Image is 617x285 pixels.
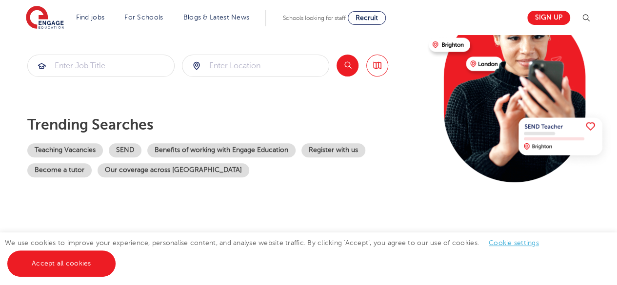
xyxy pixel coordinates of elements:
div: Submit [27,55,175,77]
a: Recruit [348,11,386,25]
a: Register with us [301,143,365,157]
span: Schools looking for staff [283,15,346,21]
div: Submit [182,55,329,77]
a: Benefits of working with Engage Education [147,143,296,157]
span: Recruit [356,14,378,21]
a: Sign up [527,11,570,25]
button: Search [337,55,358,76]
a: SEND [109,143,141,157]
a: Teaching Vacancies [27,143,103,157]
input: Submit [28,55,174,76]
a: Become a tutor [27,163,92,177]
a: For Schools [124,14,163,21]
a: Cookie settings [489,239,539,247]
a: Find jobs [76,14,105,21]
span: We use cookies to improve your experience, personalise content, and analyse website traffic. By c... [5,239,549,267]
input: Submit [182,55,329,76]
a: Blogs & Latest News [183,14,250,21]
img: Engage Education [26,6,64,30]
a: Our coverage across [GEOGRAPHIC_DATA] [98,163,249,177]
p: Trending searches [27,116,421,133]
a: Accept all cookies [7,250,116,277]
